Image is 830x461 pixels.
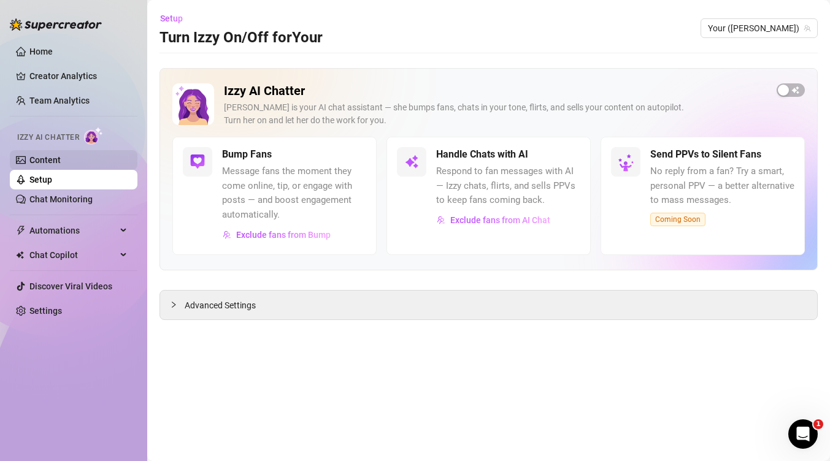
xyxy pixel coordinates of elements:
[29,194,93,204] a: Chat Monitoring
[29,66,128,86] a: Creator Analytics
[16,226,26,235] span: thunderbolt
[788,419,818,449] iframe: Intercom live chat
[650,147,761,162] h5: Send PPVs to Silent Fans
[804,25,811,32] span: team
[222,225,331,245] button: Exclude fans from Bump
[224,101,767,127] div: [PERSON_NAME] is your AI chat assistant — she bumps fans, chats in your tone, flirts, and sells y...
[29,155,61,165] a: Content
[84,127,103,145] img: AI Chatter
[222,147,272,162] h5: Bump Fans
[436,210,551,230] button: Exclude fans from AI Chat
[222,164,366,222] span: Message fans the moment they come online, tip, or engage with posts — and boost engagement automa...
[29,245,117,265] span: Chat Copilot
[16,251,24,259] img: Chat Copilot
[404,154,419,169] img: svg%3e
[436,147,528,162] h5: Handle Chats with AI
[450,215,550,225] span: Exclude fans from AI Chat
[190,154,205,169] img: svg%3e
[223,230,231,239] img: svg%3e
[29,306,62,316] a: Settings
[10,18,102,31] img: logo-BBDzfeDw.svg
[236,230,331,240] span: Exclude fans from Bump
[29,281,112,291] a: Discover Viral Videos
[29,221,117,240] span: Automations
[29,47,53,56] a: Home
[29,96,90,105] a: Team Analytics
[159,9,193,28] button: Setup
[170,301,177,308] span: collapsed
[17,132,79,143] span: Izzy AI Chatter
[159,28,323,48] h3: Turn Izzy On/Off for Your
[29,175,52,185] a: Setup
[160,13,183,23] span: Setup
[650,213,705,226] span: Coming Soon
[813,419,823,429] span: 1
[185,299,256,312] span: Advanced Settings
[436,164,580,208] span: Respond to fan messages with AI — Izzy chats, flirts, and sells PPVs to keep fans coming back.
[437,216,445,224] img: svg%3e
[170,298,185,311] div: collapsed
[172,83,214,125] img: Izzy AI Chatter
[650,164,794,208] span: No reply from a fan? Try a smart, personal PPV — a better alternative to mass messages.
[708,19,810,37] span: Your (aubreyxx)
[224,83,767,99] h2: Izzy AI Chatter
[618,154,637,173] img: silent-fans-ppv-o-N6Mmdf.svg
